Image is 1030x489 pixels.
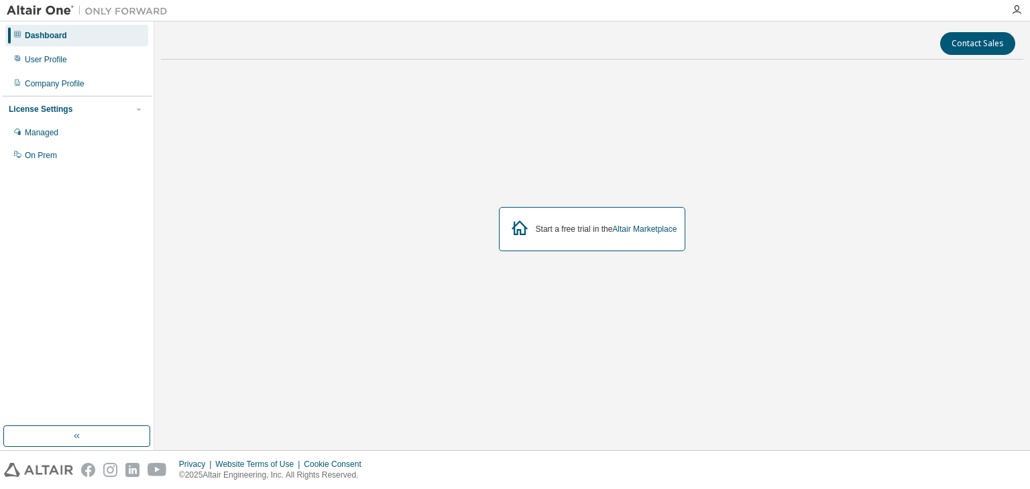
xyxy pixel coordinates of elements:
[25,127,58,138] div: Managed
[25,78,84,89] div: Company Profile
[179,459,215,470] div: Privacy
[536,224,677,234] div: Start a free trial in the
[103,463,117,477] img: instagram.svg
[25,54,67,65] div: User Profile
[612,224,677,234] a: Altair Marketplace
[81,463,95,477] img: facebook.svg
[25,30,67,41] div: Dashboard
[940,32,1015,55] button: Contact Sales
[304,459,369,470] div: Cookie Consent
[9,104,72,115] div: License Settings
[25,150,57,161] div: On Prem
[125,463,139,477] img: linkedin.svg
[7,4,174,17] img: Altair One
[4,463,73,477] img: altair_logo.svg
[148,463,167,477] img: youtube.svg
[179,470,369,481] p: © 2025 Altair Engineering, Inc. All Rights Reserved.
[215,459,304,470] div: Website Terms of Use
